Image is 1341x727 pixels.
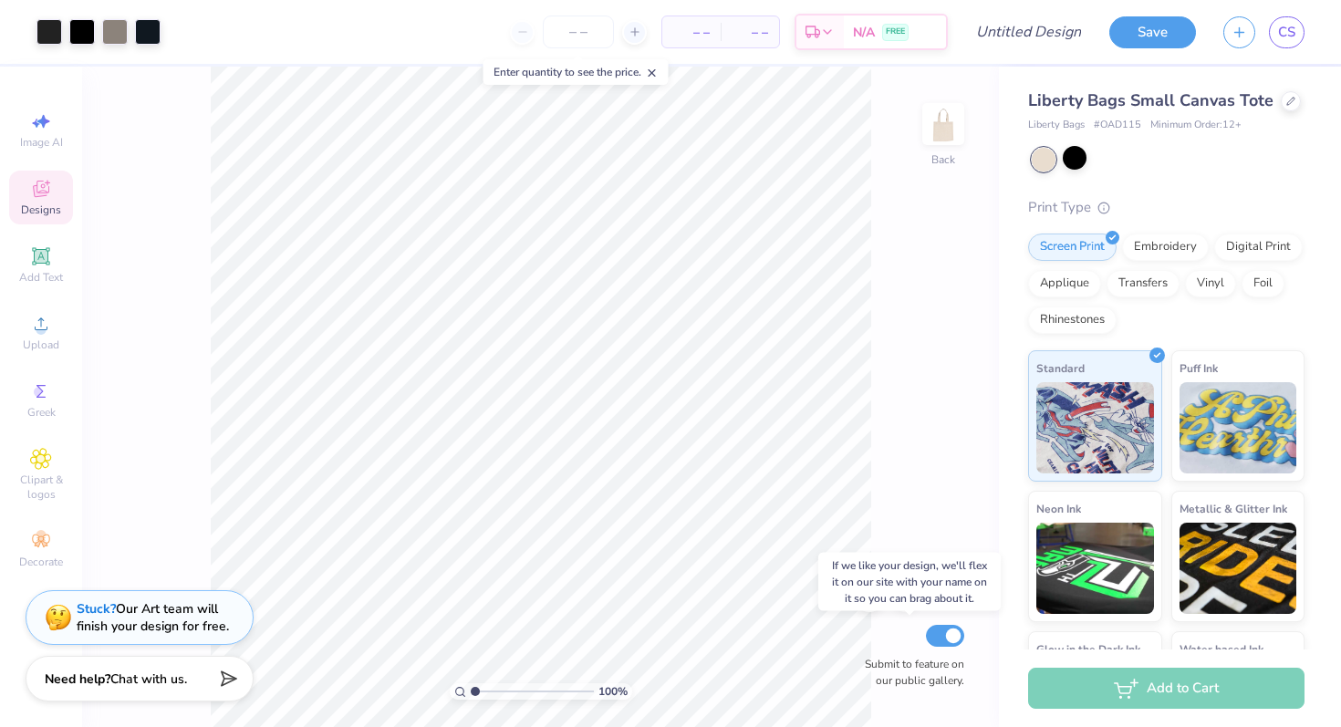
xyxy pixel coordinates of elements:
[27,405,56,420] span: Greek
[598,683,628,700] span: 100 %
[77,600,229,635] div: Our Art team will finish your design for free.
[931,151,955,168] div: Back
[855,656,964,689] label: Submit to feature on our public gallery.
[1122,234,1209,261] div: Embroidery
[1036,523,1154,614] img: Neon Ink
[853,23,875,42] span: N/A
[673,23,710,42] span: – –
[1109,16,1196,48] button: Save
[1242,270,1284,297] div: Foil
[1036,382,1154,473] img: Standard
[1028,306,1117,334] div: Rhinestones
[543,16,614,48] input: – –
[45,670,110,688] strong: Need help?
[732,23,768,42] span: – –
[1180,382,1297,473] img: Puff Ink
[21,203,61,217] span: Designs
[1185,270,1236,297] div: Vinyl
[1180,639,1263,659] span: Water based Ink
[1180,499,1287,518] span: Metallic & Glitter Ink
[1107,270,1180,297] div: Transfers
[962,14,1096,50] input: Untitled Design
[19,270,63,285] span: Add Text
[1036,499,1081,518] span: Neon Ink
[1278,22,1295,43] span: CS
[1180,358,1218,378] span: Puff Ink
[1028,270,1101,297] div: Applique
[1094,118,1141,133] span: # OAD115
[9,473,73,502] span: Clipart & logos
[1036,639,1140,659] span: Glow in the Dark Ink
[1150,118,1242,133] span: Minimum Order: 12 +
[1269,16,1305,48] a: CS
[110,670,187,688] span: Chat with us.
[23,338,59,352] span: Upload
[483,59,669,85] div: Enter quantity to see the price.
[20,135,63,150] span: Image AI
[925,106,962,142] img: Back
[1036,358,1085,378] span: Standard
[818,553,1001,611] div: If we like your design, we'll flex it on our site with your name on it so you can brag about it.
[1214,234,1303,261] div: Digital Print
[886,26,905,38] span: FREE
[1028,89,1273,111] span: Liberty Bags Small Canvas Tote
[1028,234,1117,261] div: Screen Print
[1028,118,1085,133] span: Liberty Bags
[1180,523,1297,614] img: Metallic & Glitter Ink
[1028,197,1305,218] div: Print Type
[19,555,63,569] span: Decorate
[77,600,116,618] strong: Stuck?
